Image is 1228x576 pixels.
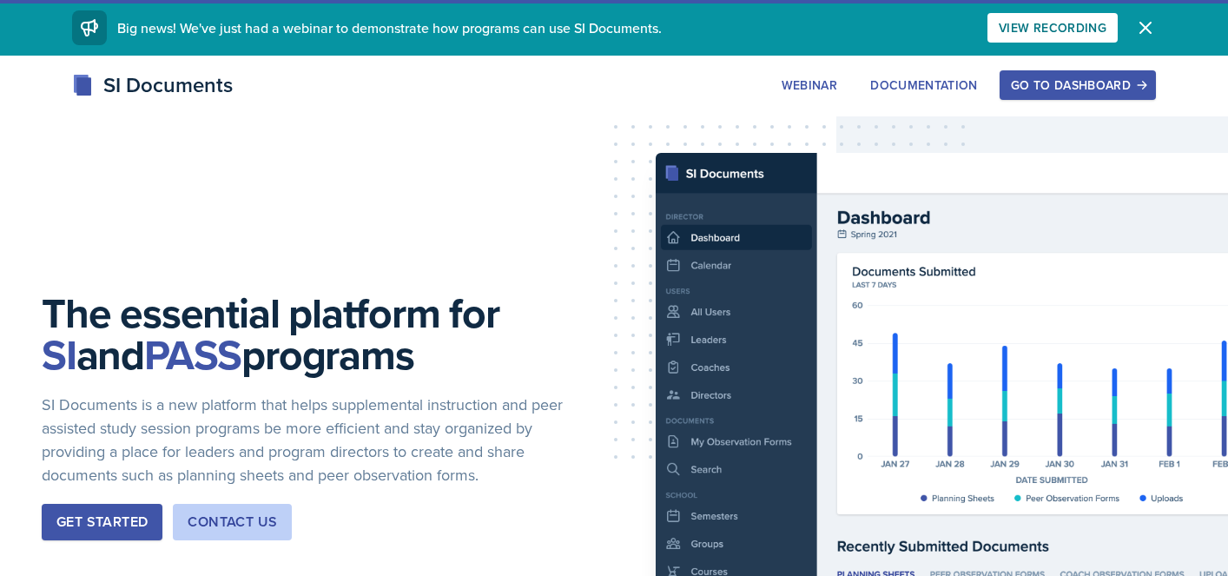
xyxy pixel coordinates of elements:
div: Get Started [56,512,148,533]
div: Webinar [782,78,837,92]
div: Contact Us [188,512,277,533]
div: SI Documents [72,70,233,101]
button: Go to Dashboard [1000,70,1156,100]
button: Documentation [859,70,989,100]
span: Big news! We've just had a webinar to demonstrate how programs can use SI Documents. [117,18,662,37]
button: Get Started [42,504,162,540]
div: View Recording [999,21,1106,35]
div: Documentation [870,78,978,92]
button: Contact Us [173,504,292,540]
button: Webinar [770,70,848,100]
div: Go to Dashboard [1011,78,1145,92]
button: View Recording [987,13,1118,43]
